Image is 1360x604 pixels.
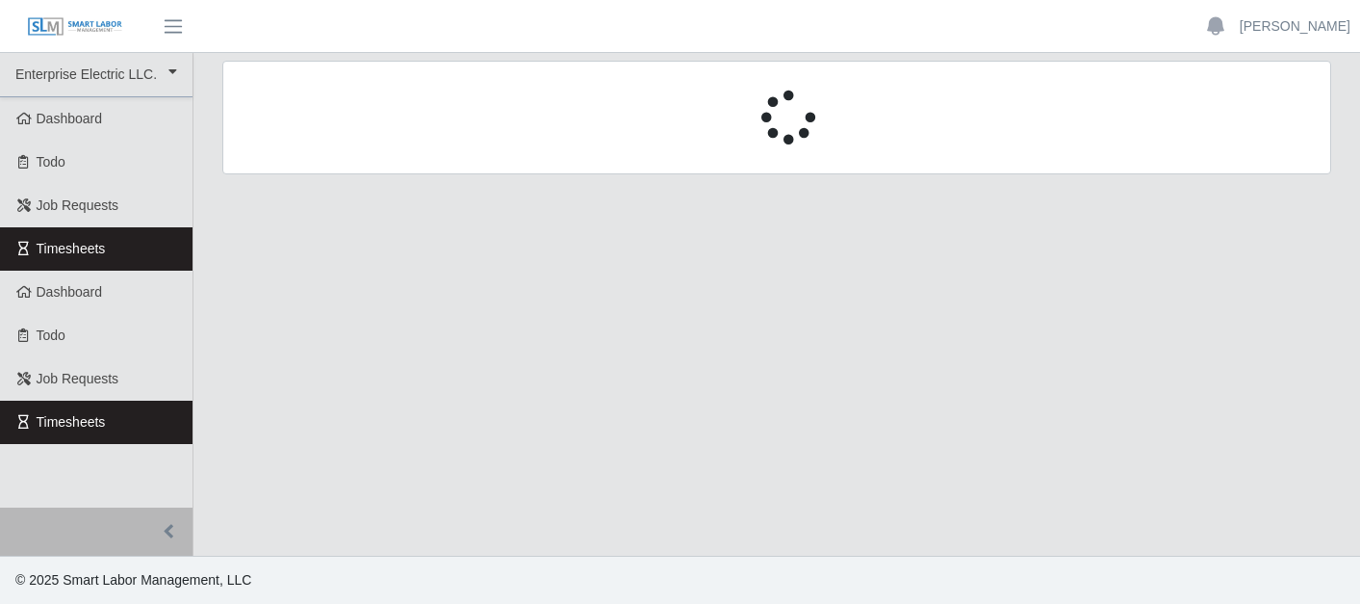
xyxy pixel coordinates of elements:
span: Todo [37,328,65,343]
span: © 2025 Smart Labor Management, LLC [15,572,251,588]
span: Job Requests [37,371,119,386]
span: Dashboard [37,284,103,300]
img: SLM Logo [27,16,123,38]
span: Timesheets [37,414,106,430]
span: Dashboard [37,111,103,126]
a: [PERSON_NAME] [1240,16,1350,37]
span: Job Requests [37,197,119,213]
span: Timesheets [37,241,106,256]
span: Todo [37,154,65,170]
